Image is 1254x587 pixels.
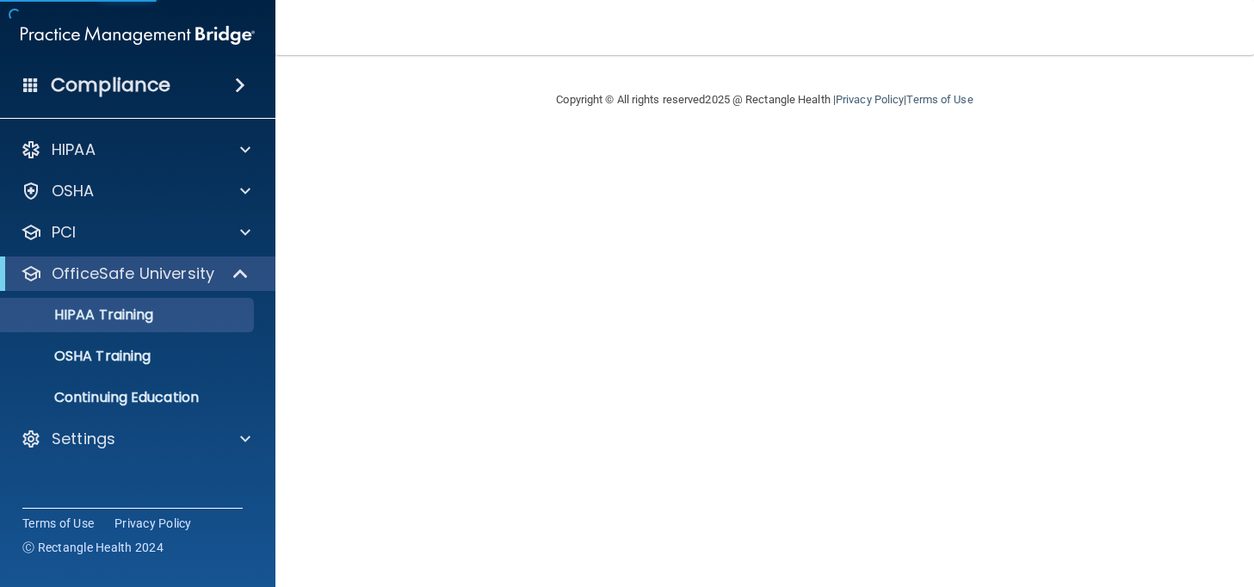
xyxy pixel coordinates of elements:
[906,93,973,106] a: Terms of Use
[52,429,115,449] p: Settings
[21,429,250,449] a: Settings
[22,515,94,532] a: Terms of Use
[52,263,214,284] p: OfficeSafe University
[21,263,250,284] a: OfficeSafe University
[22,539,164,556] span: Ⓒ Rectangle Health 2024
[52,139,96,160] p: HIPAA
[52,181,95,201] p: OSHA
[11,348,151,365] p: OSHA Training
[21,181,250,201] a: OSHA
[11,389,246,406] p: Continuing Education
[451,72,1079,127] div: Copyright © All rights reserved 2025 @ Rectangle Health | |
[11,306,153,324] p: HIPAA Training
[21,18,255,53] img: PMB logo
[51,73,170,97] h4: Compliance
[52,222,76,243] p: PCI
[21,139,250,160] a: HIPAA
[836,93,904,106] a: Privacy Policy
[21,222,250,243] a: PCI
[114,515,192,532] a: Privacy Policy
